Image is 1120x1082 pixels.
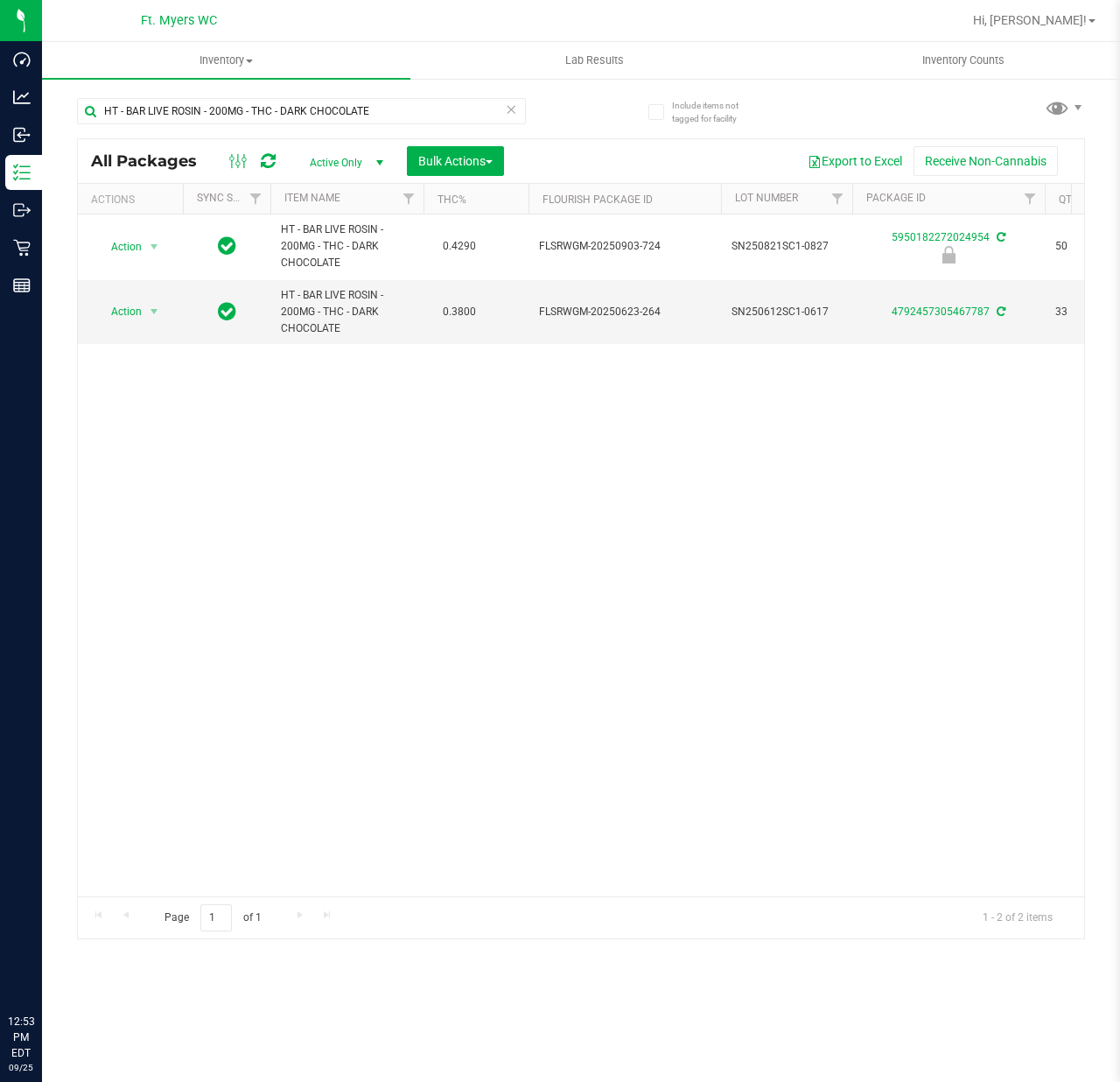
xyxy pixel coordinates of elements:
a: Lab Results [410,42,779,79]
inline-svg: Analytics [13,88,31,106]
span: Bulk Actions [418,154,493,168]
inline-svg: Outbound [13,201,31,219]
div: Newly Received [850,246,1047,263]
span: Page of 1 [150,904,276,931]
a: Package ID [866,192,926,204]
input: Search Package ID, Item Name, SKU, Lot or Part Number... [77,98,526,124]
span: Ft. Myers WC [141,13,217,28]
span: Sync from Compliance System [994,231,1005,243]
input: 1 [200,904,232,931]
p: 12:53 PM EDT [8,1014,34,1061]
inline-svg: Reports [13,277,31,294]
button: Receive Non-Cannabis [913,146,1058,176]
span: Sync from Compliance System [994,306,1005,318]
a: Item Name [284,192,340,204]
inline-svg: Dashboard [13,51,31,68]
span: In Sync [218,299,236,324]
span: FLSRWGM-20250903-724 [539,238,710,255]
a: Filter [241,184,270,214]
span: Inventory Counts [899,53,1028,68]
span: Lab Results [542,53,647,68]
span: 1 - 2 of 2 items [969,904,1067,931]
a: Qty [1059,193,1078,206]
a: Filter [823,184,852,214]
a: THC% [437,193,466,206]
a: Filter [1016,184,1045,214]
span: select [143,235,165,259]
a: Flourish Package ID [542,193,653,206]
span: HT - BAR LIVE ROSIN - 200MG - THC - DARK CHOCOLATE [281,221,413,272]
iframe: Resource center [17,942,70,994]
span: Action [95,235,143,259]
span: Clear [505,98,517,121]
span: All Packages [91,151,214,171]
span: SN250821SC1-0827 [731,238,842,255]
a: 5950182272024954 [892,231,990,243]
span: SN250612SC1-0617 [731,304,842,320]
span: FLSRWGM-20250623-264 [539,304,710,320]
span: In Sync [218,234,236,258]
a: Inventory [42,42,410,79]
span: 0.4290 [434,234,485,259]
span: Hi, [PERSON_NAME]! [973,13,1087,27]
span: select [143,299,165,324]
span: 0.3800 [434,299,485,325]
a: Sync Status [197,192,264,204]
inline-svg: Inventory [13,164,31,181]
p: 09/25 [8,1061,34,1074]
div: Actions [91,193,176,206]
a: Lot Number [735,192,798,204]
inline-svg: Retail [13,239,31,256]
a: 4792457305467787 [892,306,990,318]
button: Bulk Actions [407,146,504,176]
a: Filter [395,184,423,214]
span: Inventory [42,53,410,68]
span: Action [95,299,143,324]
span: Include items not tagged for facility [672,99,759,125]
inline-svg: Inbound [13,126,31,144]
span: HT - BAR LIVE ROSIN - 200MG - THC - DARK CHOCOLATE [281,287,413,338]
button: Export to Excel [796,146,913,176]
